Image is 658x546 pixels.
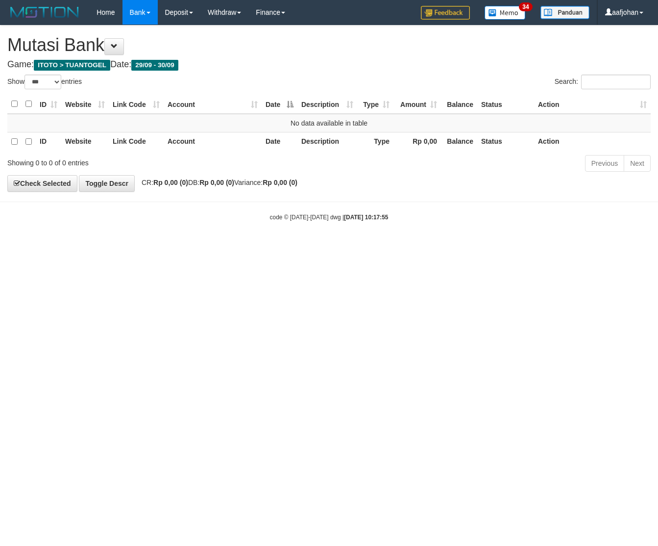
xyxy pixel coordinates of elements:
a: Previous [585,155,624,172]
th: Type: activate to sort column ascending [357,95,393,114]
label: Search: [555,75,651,89]
strong: [DATE] 10:17:55 [344,214,388,221]
th: Account: activate to sort column ascending [164,95,262,114]
th: Description: activate to sort column ascending [297,95,357,114]
th: Website [61,132,109,151]
th: Account [164,132,262,151]
img: panduan.png [540,6,589,19]
td: No data available in table [7,114,651,132]
strong: Rp 0,00 (0) [263,179,297,186]
a: Toggle Descr [79,175,135,192]
th: Description [297,132,357,151]
span: ITOTO > TUANTOGEL [34,60,110,71]
th: Status [477,132,534,151]
th: ID: activate to sort column ascending [36,95,61,114]
select: Showentries [24,75,61,89]
div: Showing 0 to 0 of 0 entries [7,154,267,168]
label: Show entries [7,75,82,89]
h1: Mutasi Bank [7,35,651,55]
strong: Rp 0,00 (0) [153,179,188,186]
th: Date: activate to sort column descending [262,95,297,114]
th: Rp 0,00 [393,132,441,151]
th: Balance [441,132,477,151]
th: Link Code [109,132,164,151]
th: Action: activate to sort column ascending [534,95,651,114]
img: Button%20Memo.svg [485,6,526,20]
th: Type [357,132,393,151]
span: 29/09 - 30/09 [131,60,178,71]
h4: Game: Date: [7,60,651,70]
th: Status [477,95,534,114]
th: Date [262,132,297,151]
input: Search: [581,75,651,89]
th: Link Code: activate to sort column ascending [109,95,164,114]
strong: Rp 0,00 (0) [199,179,234,186]
span: CR: DB: Variance: [137,179,297,186]
th: Website: activate to sort column ascending [61,95,109,114]
span: 34 [519,2,532,11]
th: Amount: activate to sort column ascending [393,95,441,114]
a: Next [624,155,651,172]
th: Action [534,132,651,151]
th: ID [36,132,61,151]
img: Feedback.jpg [421,6,470,20]
th: Balance [441,95,477,114]
small: code © [DATE]-[DATE] dwg | [270,214,389,221]
img: MOTION_logo.png [7,5,82,20]
a: Check Selected [7,175,77,192]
